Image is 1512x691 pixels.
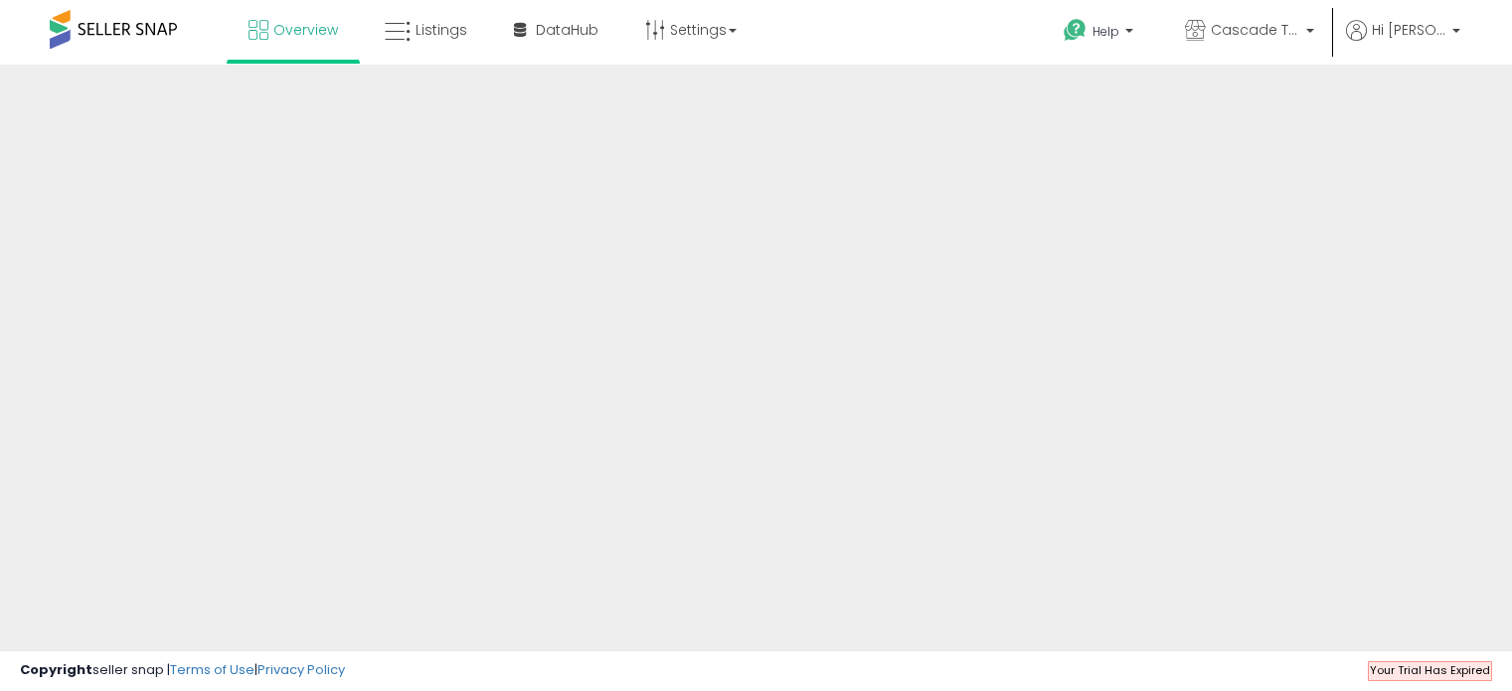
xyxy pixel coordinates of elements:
[257,660,345,679] a: Privacy Policy
[20,660,92,679] strong: Copyright
[1211,20,1300,40] span: Cascade Trading Company
[1092,23,1119,40] span: Help
[1063,18,1088,43] i: Get Help
[170,660,254,679] a: Terms of Use
[416,20,467,40] span: Listings
[536,20,598,40] span: DataHub
[1370,662,1490,678] span: Your Trial Has Expired
[1346,20,1460,65] a: Hi [PERSON_NAME]
[1048,3,1153,65] a: Help
[273,20,338,40] span: Overview
[1372,20,1446,40] span: Hi [PERSON_NAME]
[20,661,345,680] div: seller snap | |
